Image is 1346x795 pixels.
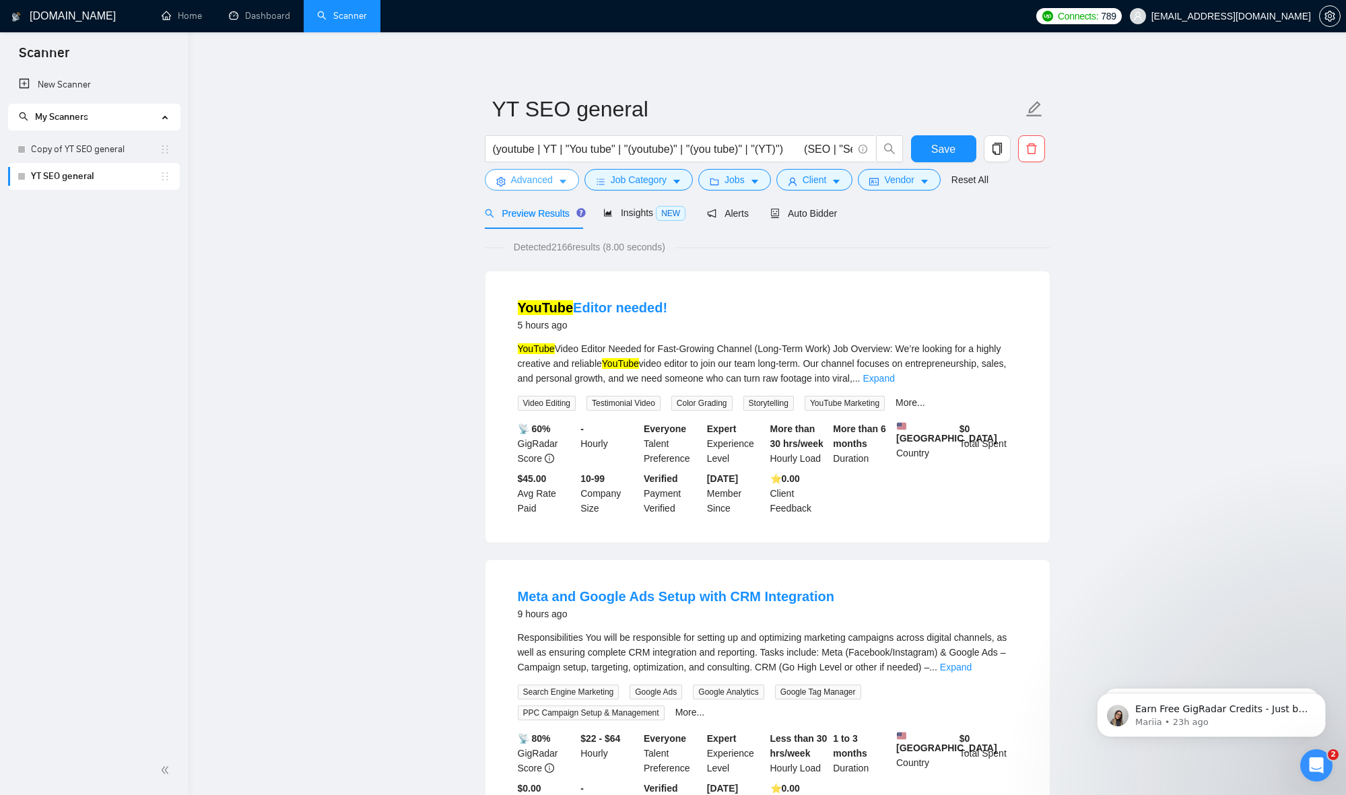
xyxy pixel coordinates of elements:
div: Hourly [578,421,641,466]
div: Client Feedback [768,471,831,516]
div: Hourly Load [768,421,831,466]
span: setting [1320,11,1340,22]
a: searchScanner [317,10,367,22]
button: setting [1319,5,1341,27]
input: Scanner name... [492,92,1023,126]
span: Client [803,172,827,187]
span: copy [984,143,1010,155]
span: My Scanners [19,111,88,123]
span: Video Editing [518,396,576,411]
div: GigRadar Score [515,421,578,466]
img: upwork-logo.png [1042,11,1053,22]
b: ⭐️ 0.00 [770,473,800,484]
span: info-circle [545,454,554,463]
span: info-circle [545,763,554,773]
b: Expert [707,423,737,434]
b: - [580,423,584,434]
b: [DATE] [707,783,738,794]
b: $22 - $64 [580,733,620,744]
b: $45.00 [518,473,547,484]
span: Auto Bidder [770,208,837,219]
span: info-circle [859,145,867,153]
button: barsJob Categorycaret-down [584,169,693,191]
div: Duration [830,731,894,775]
span: folder [710,176,719,186]
b: $ 0 [960,733,970,744]
span: Color Grading [671,396,733,411]
a: Expand [863,373,894,384]
div: Video Editor Needed for Fast-Growing Channel (Long-Term Work) Job Overview: We’re looking for a h... [518,341,1017,386]
button: userClientcaret-down [776,169,853,191]
div: 5 hours ago [518,317,668,333]
span: Storytelling [743,396,794,411]
span: delete [1019,143,1044,155]
span: 2 [1328,749,1339,760]
li: New Scanner [8,71,180,98]
span: YouTube Marketing [805,396,885,411]
div: Payment Verified [641,471,704,516]
mark: YouTube [518,343,555,354]
div: Talent Preference [641,731,704,775]
div: Total Spent [957,731,1020,775]
li: Copy of YT SEO general [8,136,180,163]
span: search [877,143,902,155]
span: robot [770,209,780,218]
span: PPC Campaign Setup & Management [518,705,665,720]
span: caret-down [750,176,760,186]
a: setting [1319,11,1341,22]
div: Experience Level [704,731,768,775]
span: Search Engine Marketing [518,685,619,699]
span: Save [931,141,955,158]
b: More than 30 hrs/week [770,423,823,449]
span: Detected 2166 results (8.00 seconds) [504,240,675,254]
div: Hourly Load [768,731,831,775]
span: Google Ads [630,685,682,699]
button: folderJobscaret-down [698,169,771,191]
span: Insights [603,207,685,218]
div: Country [894,731,957,775]
a: Copy of YT SEO general [31,136,160,163]
span: search [19,112,28,121]
a: homeHome [162,10,202,22]
a: YT SEO general [31,163,160,190]
div: Responsibilities You will be responsible for setting up and optimizing marketing campaigns across... [518,630,1017,675]
span: My Scanners [35,111,88,123]
span: user [1133,11,1143,21]
span: Testimonial Video [586,396,661,411]
span: Preview Results [485,208,582,219]
input: Search Freelance Jobs... [493,141,852,158]
span: Advanced [511,172,553,187]
div: GigRadar Score [515,731,578,775]
div: 9 hours ago [518,606,834,622]
a: Expand [940,662,972,672]
span: holder [160,171,170,182]
span: area-chart [603,208,613,217]
span: holder [160,144,170,155]
iframe: Intercom live chat [1300,749,1333,782]
b: 📡 60% [518,423,551,434]
span: Vendor [884,172,914,187]
span: caret-down [672,176,681,186]
div: Country [894,421,957,466]
button: copy [984,135,1011,162]
b: Verified [644,783,678,794]
a: Meta and Google Ads Setup with CRM Integration [518,589,834,604]
span: user [788,176,797,186]
span: Scanner [8,43,80,71]
a: New Scanner [19,71,169,98]
div: Experience Level [704,421,768,466]
b: Everyone [644,733,686,744]
span: caret-down [920,176,929,186]
div: Avg Rate Paid [515,471,578,516]
div: Talent Preference [641,421,704,466]
b: $ 0 [960,423,970,434]
a: More... [675,707,705,718]
mark: YouTube [518,300,574,315]
button: idcardVendorcaret-down [858,169,940,191]
img: 🇺🇸 [897,731,906,740]
a: Reset All [951,172,988,187]
span: ... [929,662,937,672]
b: 10-99 [580,473,605,484]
